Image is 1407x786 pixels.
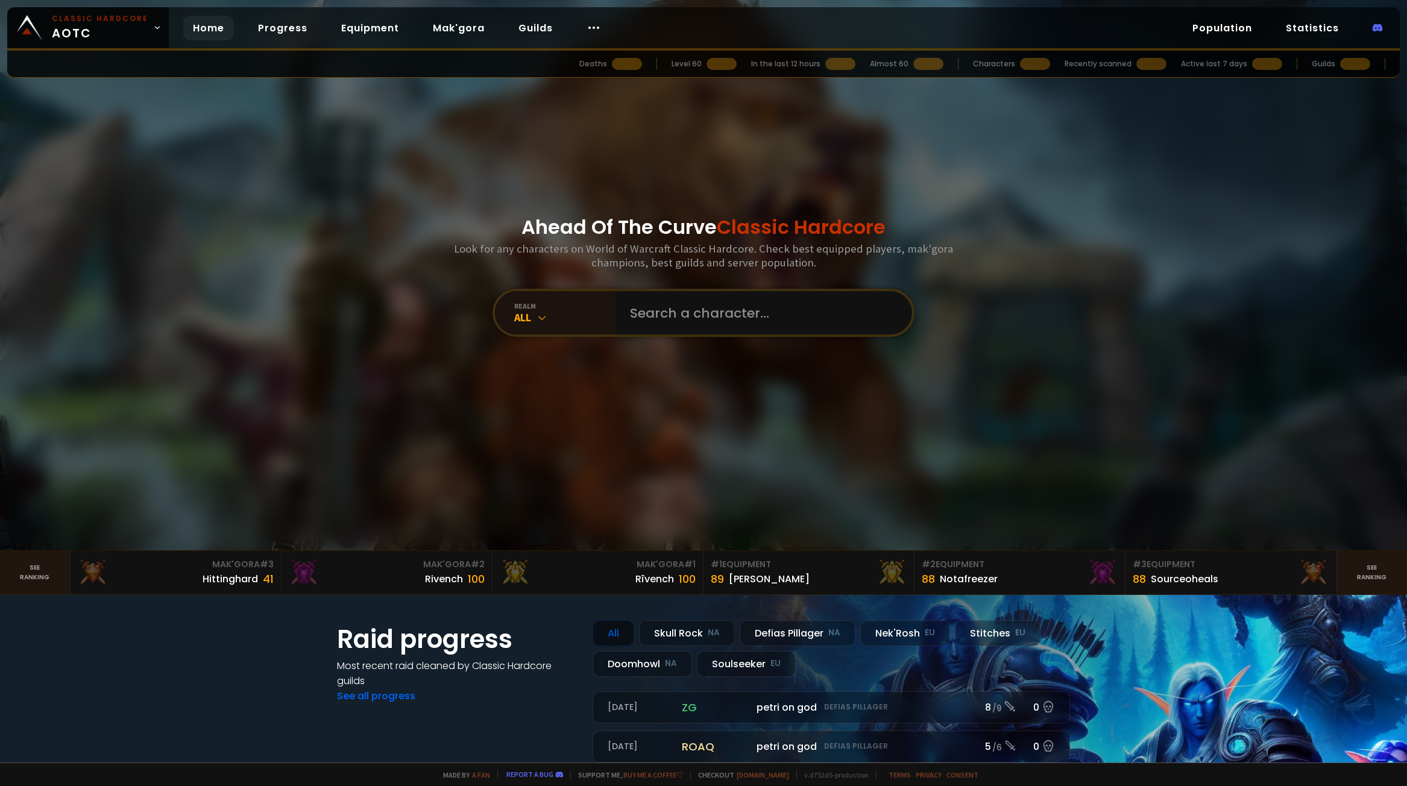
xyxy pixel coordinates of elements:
span: Made by [436,770,490,779]
div: Hittinghard [203,571,258,586]
div: 100 [468,571,485,587]
small: NA [828,627,840,639]
div: 88 [1133,571,1146,587]
a: Mak'Gora#1Rîvench100 [493,551,703,594]
div: Mak'Gora [500,558,696,571]
span: # 1 [711,558,722,570]
a: Home [183,16,234,40]
a: Classic HardcoreAOTC [7,7,169,48]
a: Buy me a coffee [623,770,683,779]
div: 41 [263,571,274,587]
div: Equipment [711,558,907,571]
small: NA [665,658,677,670]
div: Defias Pillager [740,620,855,646]
a: Seeranking [1336,551,1407,594]
div: Sourceoheals [1151,571,1218,586]
a: Guilds [509,16,562,40]
a: Mak'gora [423,16,494,40]
div: realm [514,301,615,310]
small: EU [1015,627,1025,639]
div: Doomhowl [593,651,692,677]
div: Stitches [955,620,1040,646]
span: AOTC [52,13,148,42]
a: a fan [472,770,490,779]
div: Recently scanned [1065,58,1132,69]
h1: Raid progress [337,620,578,658]
a: Mak'Gora#2Rivench100 [282,551,493,594]
div: In the last 12 hours [751,58,820,69]
span: Checkout [690,770,789,779]
a: See all progress [337,689,415,703]
div: Soulseeker [697,651,796,677]
a: Consent [946,770,978,779]
a: Privacy [916,770,942,779]
a: Equipment [332,16,409,40]
span: # 3 [1133,558,1147,570]
div: Mak'Gora [78,558,274,571]
span: Support me, [570,770,683,779]
span: # 2 [471,558,485,570]
a: Mak'Gora#3Hittinghard41 [71,551,282,594]
div: Skull Rock [639,620,735,646]
small: NA [708,627,720,639]
div: Mak'Gora [289,558,485,571]
div: All [593,620,634,646]
h3: Look for any characters on World of Warcraft Classic Hardcore. Check best equipped players, mak'g... [449,242,958,269]
a: [DATE]roaqpetri on godDefias Pillager5 /60 [593,731,1070,762]
div: Deaths [579,58,607,69]
div: Level 60 [672,58,702,69]
div: All [514,310,615,324]
div: Active last 7 days [1181,58,1247,69]
span: # 1 [684,558,696,570]
span: # 2 [922,558,936,570]
div: Equipment [922,558,1118,571]
a: #3Equipment88Sourceoheals [1125,551,1336,594]
a: #1Equipment89[PERSON_NAME] [703,551,914,594]
input: Search a character... [623,291,898,335]
div: 100 [679,571,696,587]
a: [DATE]zgpetri on godDefias Pillager8 /90 [593,691,1070,723]
small: Classic Hardcore [52,13,148,24]
div: Nek'Rosh [860,620,950,646]
span: v. d752d5 - production [796,770,869,779]
a: #2Equipment88Notafreezer [914,551,1125,594]
div: Rivench [425,571,463,586]
div: Guilds [1312,58,1335,69]
a: [DOMAIN_NAME] [737,770,789,779]
div: 88 [922,571,935,587]
a: Terms [889,770,911,779]
div: Characters [973,58,1015,69]
div: Notafreezer [940,571,998,586]
div: Equipment [1133,558,1329,571]
h1: Ahead Of The Curve [521,213,886,242]
small: EU [925,627,935,639]
div: Rîvench [635,571,674,586]
h4: Most recent raid cleaned by Classic Hardcore guilds [337,658,578,688]
small: EU [770,658,781,670]
a: Statistics [1276,16,1349,40]
a: Report a bug [506,770,553,779]
a: Progress [248,16,317,40]
span: Classic Hardcore [717,213,886,241]
div: Almost 60 [870,58,908,69]
a: Population [1183,16,1262,40]
div: 89 [711,571,724,587]
span: # 3 [260,558,274,570]
div: [PERSON_NAME] [729,571,810,586]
